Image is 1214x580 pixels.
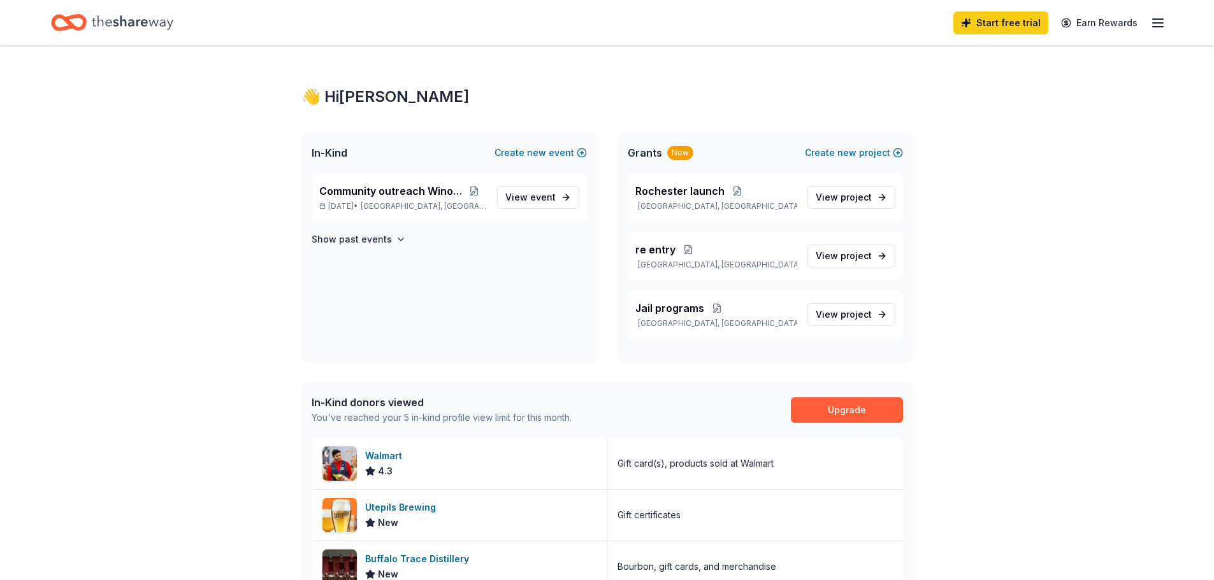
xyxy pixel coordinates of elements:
div: Gift certificates [618,507,681,523]
a: Start free trial [953,11,1048,34]
div: Walmart [365,448,407,463]
p: [GEOGRAPHIC_DATA], [GEOGRAPHIC_DATA] [635,201,797,211]
span: View [816,307,872,322]
button: Createnewproject [805,145,903,160]
a: Earn Rewards [1053,11,1145,34]
a: View project [807,186,895,209]
p: [DATE] • [319,201,487,211]
p: [GEOGRAPHIC_DATA], [GEOGRAPHIC_DATA] [635,318,797,329]
div: Utepils Brewing [365,500,441,515]
span: re entry [635,242,676,257]
div: New [667,146,693,160]
a: View project [807,244,895,267]
span: project [841,250,872,261]
span: New [378,515,398,530]
div: Buffalo Trace Distillery [365,551,474,567]
a: Home [51,8,173,38]
span: new [837,145,856,160]
img: Image for Walmart [322,446,357,481]
div: 👋 Hi [PERSON_NAME] [301,87,913,107]
span: Rochester launch [635,183,725,199]
span: project [841,192,872,202]
div: Bourbon, gift cards, and merchandise [618,559,776,574]
button: Createnewevent [495,145,587,160]
span: View [505,190,556,205]
p: [GEOGRAPHIC_DATA], [GEOGRAPHIC_DATA] [635,260,797,270]
span: Grants [628,145,662,160]
div: In-Kind donors viewed [312,395,572,410]
span: View [816,248,872,264]
span: new [527,145,546,160]
div: Gift card(s), products sold at Walmart [618,456,774,471]
button: Show past events [312,232,406,247]
span: Community outreach Winona [319,183,462,199]
img: Image for Utepils Brewing [322,498,357,532]
a: View event [497,186,579,209]
h4: Show past events [312,232,392,247]
span: View [816,190,872,205]
div: You've reached your 5 in-kind profile view limit for this month. [312,410,572,425]
span: event [530,192,556,202]
span: In-Kind [312,145,347,160]
a: Upgrade [791,397,903,423]
span: 4.3 [378,463,393,479]
span: [GEOGRAPHIC_DATA], [GEOGRAPHIC_DATA] [361,201,486,211]
a: View project [807,303,895,326]
span: Jail programs [635,301,704,316]
span: project [841,309,872,320]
